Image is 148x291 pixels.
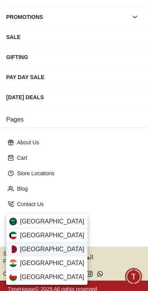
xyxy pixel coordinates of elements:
[20,259,84,268] span: [GEOGRAPHIC_DATA]
[9,245,17,253] img: Qatar
[9,218,17,225] img: Saudi Arabia
[9,273,17,281] img: Oman
[9,259,17,267] img: India
[20,217,84,226] span: [GEOGRAPHIC_DATA]
[20,245,84,254] span: [GEOGRAPHIC_DATA]
[20,272,84,282] span: [GEOGRAPHIC_DATA]
[9,232,17,239] img: Kuwait
[125,268,142,285] div: Chat Widget
[20,231,84,240] span: [GEOGRAPHIC_DATA]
